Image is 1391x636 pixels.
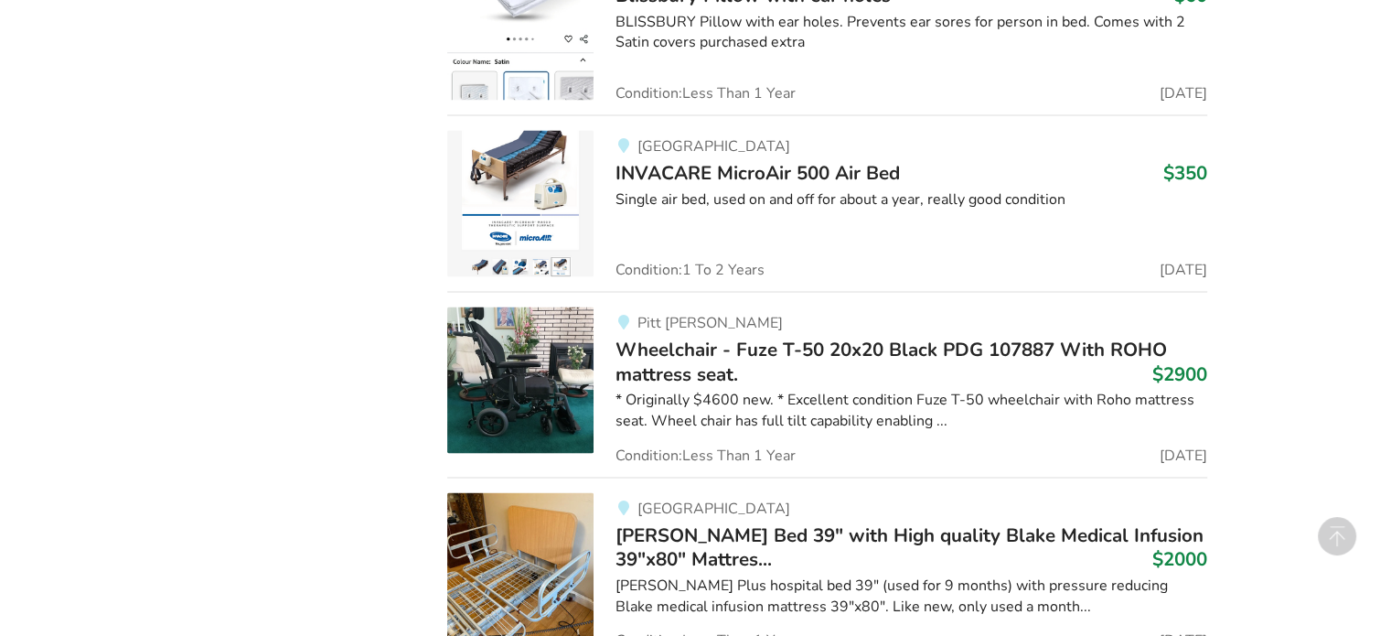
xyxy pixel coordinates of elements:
[1160,262,1207,276] span: [DATE]
[615,12,1207,54] div: BLISSBURY Pillow with ear holes. Prevents ear sores for person in bed. Comes with 2 Satin covers ...
[637,312,782,332] span: Pitt [PERSON_NAME]
[1163,160,1207,184] h3: $350
[615,262,765,276] span: Condition: 1 To 2 Years
[447,307,594,453] img: mobility-wheelchair - fuze t-50 20x20 black pdg 107887 with roho mattress seat.
[615,159,900,185] span: INVACARE MicroAir 500 Air Bed
[615,336,1167,385] span: Wheelchair - Fuze T-50 20x20 Black PDG 107887 With ROHO mattress seat.
[615,189,1207,210] div: Single air bed, used on and off for about a year, really good condition
[615,575,1207,617] div: [PERSON_NAME] Plus hospital bed 39" (used for 9 months) with pressure reducing Blake medical infu...
[637,135,789,156] span: [GEOGRAPHIC_DATA]
[447,114,1207,291] a: bedroom equipment-invacare microair 500 air bed[GEOGRAPHIC_DATA]INVACARE MicroAir 500 Air Bed$350...
[637,498,789,518] span: [GEOGRAPHIC_DATA]
[1160,85,1207,100] span: [DATE]
[1160,447,1207,462] span: [DATE]
[615,522,1204,571] span: [PERSON_NAME] Bed 39" with High quality Blake Medical Infusion 39"x80" Mattres...
[1152,546,1207,570] h3: $2000
[1152,361,1207,385] h3: $2900
[447,130,594,276] img: bedroom equipment-invacare microair 500 air bed
[447,291,1207,477] a: mobility-wheelchair - fuze t-50 20x20 black pdg 107887 with roho mattress seat.Pitt [PERSON_NAME]...
[615,447,796,462] span: Condition: Less Than 1 Year
[615,389,1207,431] div: * Originally $4600 new. * Excellent condition Fuze T-50 wheelchair with Roho mattress seat. Wheel...
[615,85,796,100] span: Condition: Less Than 1 Year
